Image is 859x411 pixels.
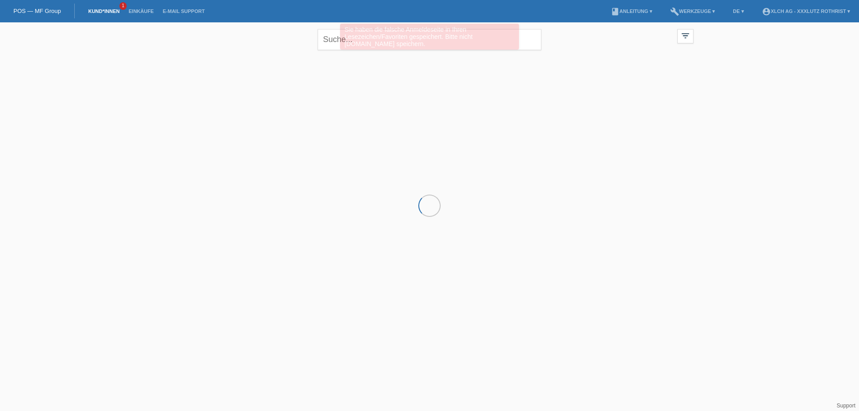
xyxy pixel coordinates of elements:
a: DE ▾ [728,8,748,14]
a: Kund*innen [84,8,124,14]
a: bookAnleitung ▾ [606,8,657,14]
div: Sie haben die falsche Anmeldeseite in Ihren Lesezeichen/Favoriten gespeichert. Bitte nicht [DOMAI... [340,24,519,50]
a: Einkäufe [124,8,158,14]
span: 1 [119,2,127,10]
a: POS — MF Group [13,8,61,14]
i: build [670,7,679,16]
a: Support [837,403,855,409]
i: book [611,7,620,16]
i: account_circle [762,7,771,16]
a: E-Mail Support [158,8,209,14]
a: account_circleXLCH AG - XXXLutz Rothrist ▾ [757,8,855,14]
a: buildWerkzeuge ▾ [666,8,720,14]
